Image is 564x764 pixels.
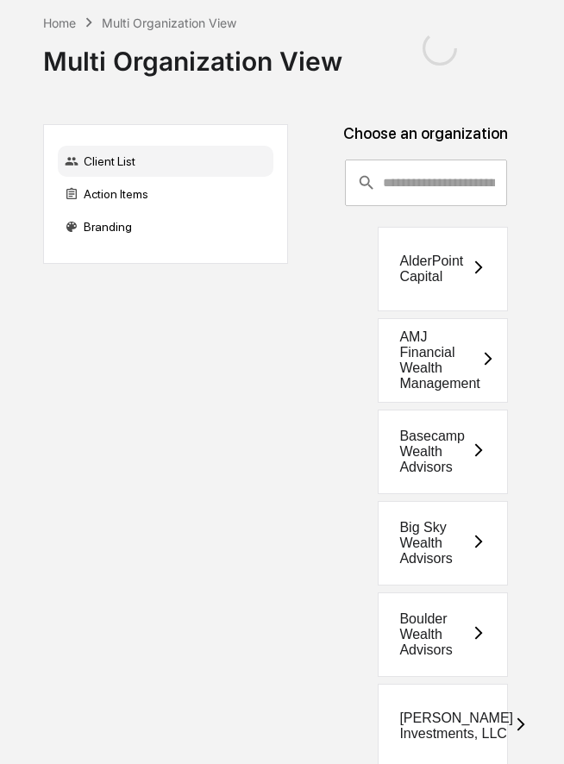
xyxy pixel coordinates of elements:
[58,178,273,210] div: Action Items
[58,211,273,242] div: Branding
[58,146,273,177] div: Client List
[399,329,479,391] div: AMJ Financial Wealth Management
[399,711,513,742] div: [PERSON_NAME] Investments, LLC
[102,16,236,30] div: Multi Organization View
[399,520,471,567] div: Big Sky Wealth Advisors
[345,160,507,206] div: consultant-dashboard__filter-organizations-search-bar
[302,124,551,160] div: Choose an organization
[43,16,76,30] div: Home
[399,254,471,285] div: AlderPoint Capital
[43,32,342,77] div: Multi Organization View
[399,611,471,658] div: Boulder Wealth Advisors
[399,429,471,475] div: Basecamp Wealth Advisors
